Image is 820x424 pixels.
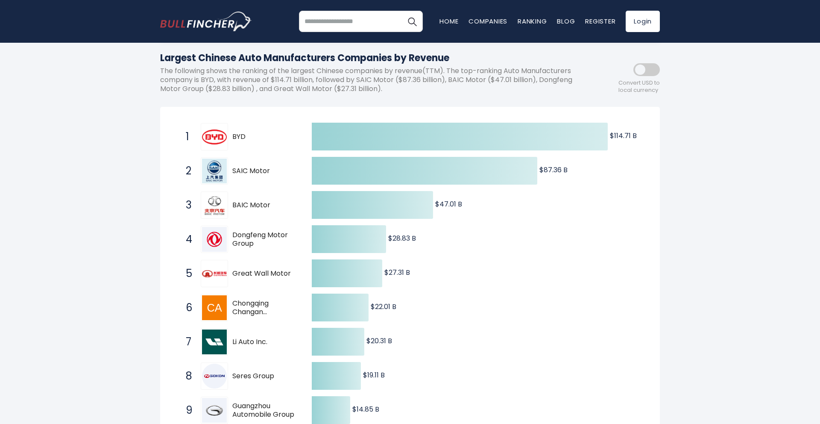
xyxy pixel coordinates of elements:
[232,402,297,420] span: Guangzhou Automobile Group
[182,369,190,383] span: 8
[202,330,227,354] img: Li Auto Inc.
[202,364,227,389] img: Seres Group
[202,159,227,183] img: SAIC Motor
[232,299,297,317] span: Chongqing Changan Automobile
[182,164,190,178] span: 2
[202,130,227,145] img: BYD
[401,11,423,32] button: Search
[202,227,227,252] img: Dongfeng Motor Group
[232,167,297,176] span: SAIC Motor
[352,404,379,414] text: $14.85 B
[160,12,252,31] a: Go to homepage
[539,165,568,175] text: $87.36 B
[182,300,190,315] span: 6
[610,131,637,141] text: $114.71 B
[182,232,190,247] span: 4
[626,11,660,32] a: Login
[435,199,462,209] text: $47.01 B
[182,198,190,212] span: 3
[202,398,227,423] img: Guangzhou Automobile Group
[557,17,575,26] a: Blog
[202,270,227,277] img: Great Wall Motor
[371,302,396,312] text: $22.01 B
[202,295,227,320] img: Chongqing Changan Automobile
[232,269,297,278] span: Great Wall Motor
[439,17,458,26] a: Home
[232,132,297,141] span: BYD
[232,372,297,381] span: Seres Group
[388,233,416,243] text: $28.83 B
[366,336,392,346] text: $20.31 B
[182,335,190,349] span: 7
[618,79,660,94] span: Convert USD to local currency
[202,193,227,218] img: BAIC Motor
[232,201,297,210] span: BAIC Motor
[160,67,583,93] p: The following shows the ranking of the largest Chinese companies by revenue(TTM). The top-ranking...
[585,17,615,26] a: Register
[160,12,252,31] img: bullfincher logo
[518,17,547,26] a: Ranking
[232,338,297,347] span: Li Auto Inc.
[384,268,410,277] text: $27.31 B
[182,266,190,281] span: 5
[363,370,385,380] text: $19.11 B
[160,51,583,65] h1: Largest Chinese Auto Manufacturers Companies by Revenue
[469,17,507,26] a: Companies
[182,403,190,418] span: 9
[182,130,190,144] span: 1
[232,231,297,249] span: Dongfeng Motor Group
